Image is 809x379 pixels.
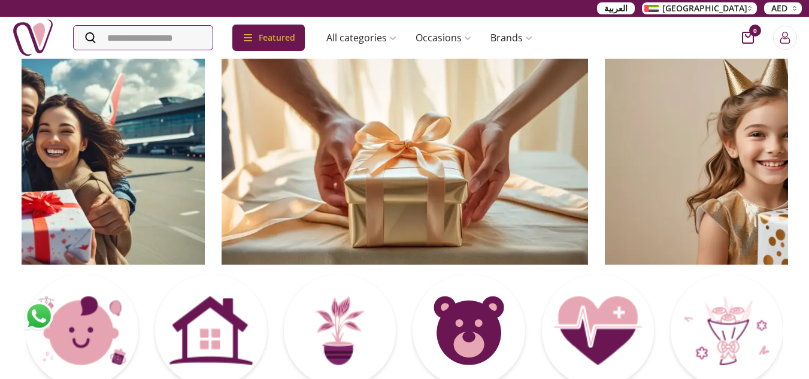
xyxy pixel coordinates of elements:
img: Nigwa-uae-gifts [12,17,54,59]
button: [GEOGRAPHIC_DATA] [642,2,757,14]
span: AED [771,2,787,14]
button: Login [773,26,797,50]
a: Brands [481,26,542,50]
span: 0 [749,25,761,37]
button: cart-button [742,32,754,44]
input: Search [74,26,213,50]
img: whatsapp [24,301,54,331]
span: [GEOGRAPHIC_DATA] [662,2,747,14]
button: AED [764,2,802,14]
div: Featured [232,25,305,51]
a: All categories [317,26,406,50]
a: Occasions [406,26,481,50]
img: Arabic_dztd3n.png [644,5,659,12]
span: العربية [604,2,628,14]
